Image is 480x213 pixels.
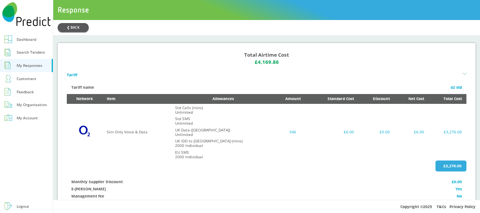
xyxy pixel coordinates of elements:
[71,185,106,193] div: E-[PERSON_NAME]
[433,95,462,102] div: Total Cost
[17,36,36,43] div: Dashboard
[102,104,171,161] td: Sim Only Voice & Data
[53,200,480,213] div: Copyright © 2025
[175,154,203,159] div: 2000 Individual
[17,75,36,82] div: Customers
[457,193,462,200] div: No
[175,128,230,132] div: UK Data ([GEOGRAPHIC_DATA])
[71,84,94,91] div: Tariff name
[175,139,243,143] div: UK IDD to [GEOGRAPHIC_DATA] (mins)
[58,23,89,32] button: ❮ BACK
[107,95,166,102] div: Item
[280,128,305,136] div: 546
[244,51,289,59] p: Total Airtime Cost
[71,193,104,200] div: Management fee
[314,128,354,136] div: £6.00
[363,128,390,136] div: £0.00
[437,204,446,209] a: T&Cs
[175,150,203,154] div: EU SMS
[175,132,230,137] div: Unlimited
[363,95,390,102] div: Discount
[175,143,243,148] div: 2000 Individual
[399,128,424,136] div: £6.00
[71,95,97,102] div: Network
[17,49,45,56] div: Search Tenders
[314,95,354,102] div: Standard Cost
[255,59,279,66] span: £4,169.86
[17,101,47,108] div: My Organisation
[175,105,203,110] div: Std Calls (mins)
[67,68,466,81] li: Tariff
[175,121,193,125] div: Unlimited
[280,95,305,102] div: Amount
[175,110,203,114] div: Unlimited
[17,114,38,122] div: My Account
[452,178,462,185] div: £0.00
[175,116,193,121] div: Std SMS
[17,62,42,69] div: My Responses
[17,203,29,210] div: Logout
[175,95,271,102] div: Allowances
[2,2,51,26] img: Predict Mobile
[451,84,462,91] div: o2 std
[455,185,462,193] div: Yes
[435,161,466,171] div: £3,276.00
[449,204,475,209] a: Privacy Policy
[17,88,34,96] div: Feedback
[399,95,424,102] div: Net Cost
[433,128,462,136] div: £3,276.00
[71,178,123,185] div: Monthly Supplier Discount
